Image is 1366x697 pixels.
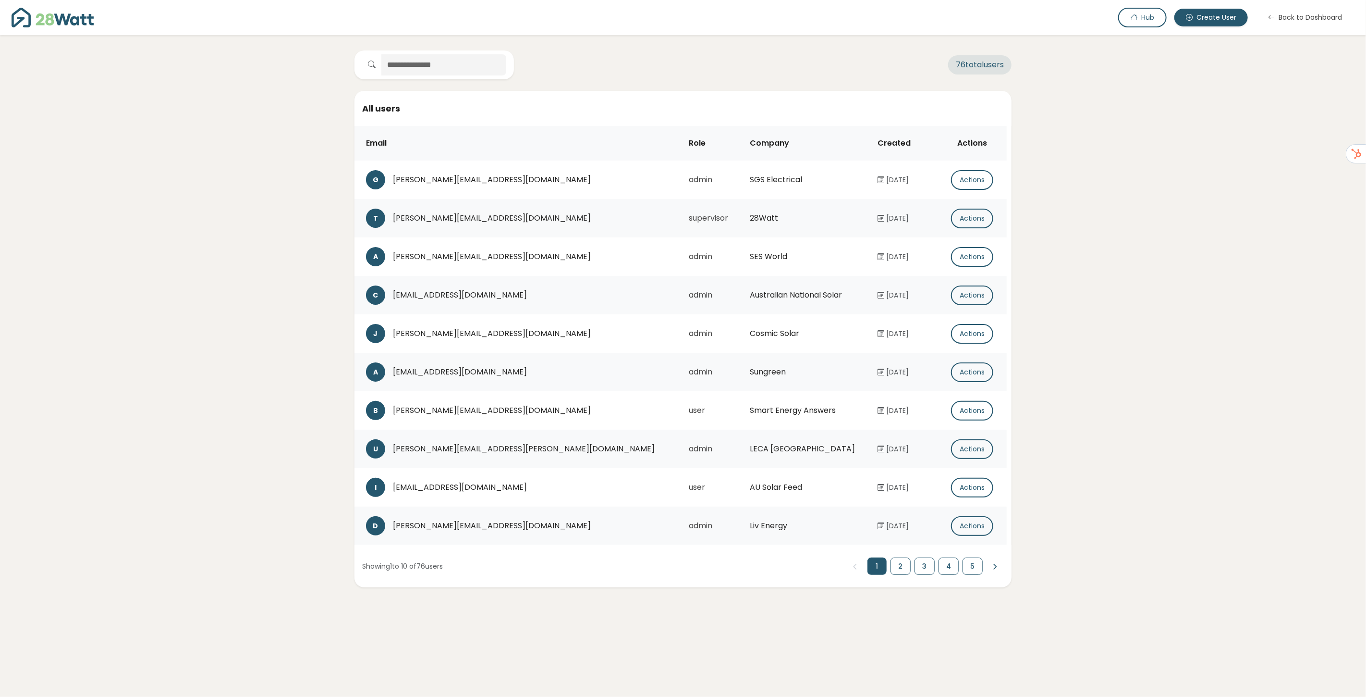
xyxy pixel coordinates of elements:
div: [DATE] [878,483,934,493]
div: [PERSON_NAME][EMAIL_ADDRESS][DOMAIN_NAME] [393,520,673,532]
span: user [689,405,705,416]
th: Actions [941,126,1007,161]
th: Role [681,126,742,161]
button: 4 [939,558,959,575]
div: Sungreen [750,366,862,378]
div: T [366,209,385,228]
button: Actions [951,209,993,228]
button: Create User [1174,9,1248,26]
th: Created [870,126,942,161]
span: user [689,482,705,493]
div: A [366,362,385,382]
button: Actions [951,286,993,305]
button: 2 [890,558,911,575]
div: Liv Energy [750,520,862,532]
div: [DATE] [878,329,934,339]
div: 28Watt [750,212,862,224]
div: [EMAIL_ADDRESS][DOMAIN_NAME] [393,289,673,301]
button: Actions [951,247,993,267]
div: [PERSON_NAME][EMAIL_ADDRESS][DOMAIN_NAME] [393,405,673,416]
div: [DATE] [878,444,934,454]
div: [PERSON_NAME][EMAIL_ADDRESS][DOMAIN_NAME] [393,212,673,224]
span: admin [689,520,712,531]
button: Actions [951,478,993,498]
span: admin [689,366,712,377]
div: C [366,286,385,305]
div: [DATE] [878,367,934,377]
div: [PERSON_NAME][EMAIL_ADDRESS][PERSON_NAME][DOMAIN_NAME] [393,443,673,455]
button: 5 [963,558,983,575]
button: Actions [951,439,993,459]
span: admin [689,174,712,185]
button: Actions [951,401,993,421]
div: I [366,478,385,497]
div: B [366,401,385,420]
button: Hub [1118,8,1167,27]
div: [DATE] [878,290,934,300]
div: G [366,170,385,189]
div: [PERSON_NAME][EMAIL_ADDRESS][DOMAIN_NAME] [393,251,673,262]
span: admin [689,289,712,300]
button: Actions [951,170,993,190]
button: Actions [951,516,993,536]
div: A [366,247,385,266]
span: 76 total users [948,55,1012,75]
div: [PERSON_NAME][EMAIL_ADDRESS][DOMAIN_NAME] [393,174,673,186]
button: Actions [951,324,993,344]
div: [DATE] [878,213,934,224]
button: 3 [915,558,935,575]
span: admin [689,443,712,454]
button: Back to Dashboard [1256,8,1354,27]
th: Company [742,126,870,161]
th: Email [354,126,681,161]
div: [DATE] [878,406,934,416]
div: [EMAIL_ADDRESS][DOMAIN_NAME] [393,482,673,493]
div: AU Solar Feed [750,482,862,493]
h5: All users [362,102,1004,114]
div: [DATE] [878,252,934,262]
img: 28Watt [12,8,94,27]
div: Showing 1 to 10 of 76 users [362,561,443,572]
div: [PERSON_NAME][EMAIL_ADDRESS][DOMAIN_NAME] [393,328,673,339]
button: Actions [951,362,993,382]
div: SES World [750,251,862,262]
div: [DATE] [878,175,934,185]
div: Cosmic Solar [750,328,862,339]
span: admin [689,328,712,339]
div: Australian National Solar [750,289,862,301]
button: 1 [867,558,887,575]
div: U [366,439,385,459]
div: LECA [GEOGRAPHIC_DATA] [750,443,862,455]
div: D [366,516,385,535]
div: [EMAIL_ADDRESS][DOMAIN_NAME] [393,366,673,378]
div: [DATE] [878,521,934,531]
div: Smart Energy Answers [750,405,862,416]
div: J [366,324,385,343]
span: supervisor [689,212,728,224]
div: SGS Electrical [750,174,862,186]
span: admin [689,251,712,262]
